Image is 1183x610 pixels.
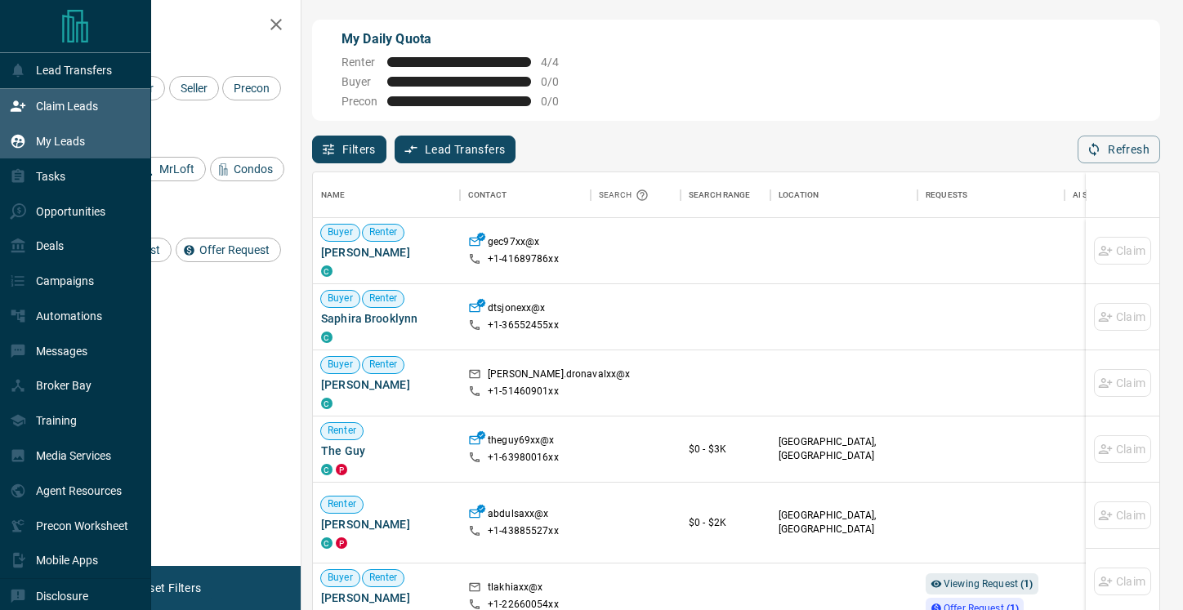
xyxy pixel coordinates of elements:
span: Renter [363,225,404,239]
div: Requests [917,172,1065,218]
button: Reset Filters [124,574,212,602]
span: Renter [363,358,404,372]
p: [PERSON_NAME].dronavalxx@x [488,367,630,385]
span: 4 / 4 [541,56,577,69]
span: Buyer [321,292,359,305]
button: Refresh [1078,136,1160,163]
div: condos.ca [321,332,333,343]
div: property.ca [336,464,347,475]
span: Viewing Request [944,578,1033,590]
span: 0 / 0 [541,75,577,88]
div: Search [599,172,653,218]
div: Contact [468,172,507,218]
p: theguy69xx@x [488,434,555,451]
span: Buyer [321,225,359,239]
div: condos.ca [321,537,333,549]
span: Renter [342,56,377,69]
p: +1- 51460901xx [488,385,559,399]
div: Viewing Request (1) [926,573,1038,594]
p: $0 - $2K [689,515,762,530]
div: condos.ca [321,464,333,475]
div: MrLoft [136,157,206,181]
p: [GEOGRAPHIC_DATA], [GEOGRAPHIC_DATA] [779,435,909,463]
div: property.ca [336,537,347,549]
span: Renter [321,424,363,438]
strong: ( 1 ) [1020,578,1033,590]
div: Name [313,172,460,218]
div: Requests [926,172,967,218]
span: MrLoft [154,163,200,176]
span: [PERSON_NAME] [321,590,452,606]
div: condos.ca [321,265,333,277]
div: Search Range [681,172,770,218]
p: tlakhiaxx@x [488,581,542,598]
p: +1- 36552455xx [488,318,559,332]
div: Search Range [689,172,751,218]
span: Seller [175,82,213,95]
p: +1- 63980016xx [488,451,559,465]
button: Lead Transfers [395,136,516,163]
div: Precon [222,76,281,100]
span: Renter [321,497,363,511]
p: +1- 41689786xx [488,252,559,266]
p: My Daily Quota [342,29,577,49]
span: Renter [363,571,404,585]
p: abdulsaxx@x [488,507,548,524]
div: Seller [169,76,219,100]
span: Offer Request [194,243,275,256]
span: Precon [342,95,377,108]
p: dtsjonexx@x [488,301,545,318]
span: Precon [228,82,275,95]
div: Offer Request [176,238,281,262]
span: Buyer [342,75,377,88]
span: Condos [228,163,279,176]
span: Renter [363,292,404,305]
span: [PERSON_NAME] [321,244,452,260]
p: gec97xx@x [488,235,539,252]
div: Contact [460,172,591,218]
p: +1- 43885527xx [488,524,559,538]
div: Location [779,172,819,218]
button: Filters [312,136,386,163]
span: Buyer [321,571,359,585]
span: [PERSON_NAME] [321,376,452,393]
div: condos.ca [321,398,333,409]
div: Location [770,172,917,218]
div: Condos [210,157,284,181]
div: Name [321,172,346,218]
p: $0 - $3K [689,442,762,456]
span: 0 / 0 [541,95,577,108]
h2: Filters [52,16,284,36]
span: The Guy [321,443,452,459]
span: [PERSON_NAME] [321,516,452,532]
span: Saphira Brooklynn [321,310,452,327]
p: [GEOGRAPHIC_DATA], [GEOGRAPHIC_DATA] [779,509,909,537]
span: Buyer [321,358,359,372]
